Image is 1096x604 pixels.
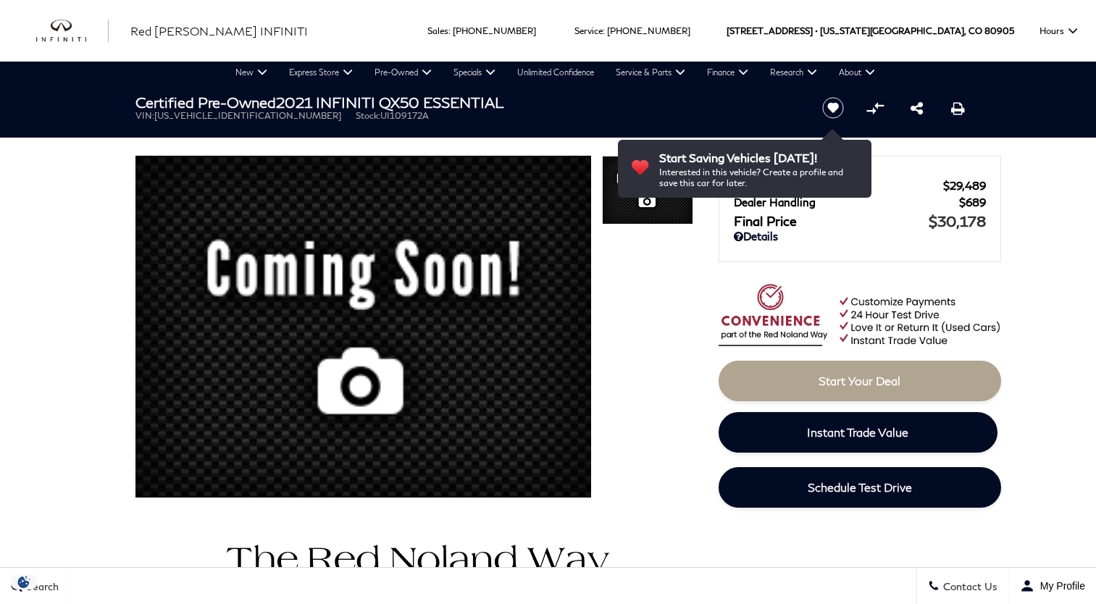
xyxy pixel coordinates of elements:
img: Certified Used 2021 Black Obsidian INFINITI ESSENTIAL image 1 [135,156,591,507]
span: $30,178 [929,212,986,230]
span: [US_VEHICLE_IDENTIFICATION_NUMBER] [154,110,341,121]
a: Details [734,230,986,243]
a: Schedule Test Drive [719,467,1001,508]
button: Open user profile menu [1009,568,1096,604]
a: Start Your Deal [719,361,1001,401]
span: Red [PERSON_NAME] [734,179,943,192]
a: Share this Certified Pre-Owned 2021 INFINITI QX50 ESSENTIAL [911,99,923,117]
a: [STREET_ADDRESS] • [US_STATE][GEOGRAPHIC_DATA], CO 80905 [727,25,1014,36]
a: Red [PERSON_NAME] INFINITI [130,22,308,40]
span: $689 [959,196,986,209]
span: Final Price [734,213,929,229]
span: : [448,25,451,36]
a: New [225,62,278,83]
a: Red [PERSON_NAME] $29,489 [734,179,986,192]
a: About [828,62,886,83]
span: Schedule Test Drive [808,480,912,494]
a: infiniti [36,20,109,43]
span: $29,489 [943,179,986,192]
h1: 2021 INFINITI QX50 ESSENTIAL [135,94,798,110]
img: Opt-Out Icon [7,574,41,590]
a: Service & Parts [605,62,696,83]
strong: Certified Pre-Owned [135,93,276,111]
a: [PHONE_NUMBER] [607,25,690,36]
a: Research [759,62,828,83]
a: Unlimited Confidence [506,62,605,83]
a: [PHONE_NUMBER] [453,25,536,36]
a: Final Price $30,178 [734,212,986,230]
img: Certified Used 2021 Black Obsidian INFINITI ESSENTIAL image 1 [602,156,693,226]
span: VIN: [135,110,154,121]
span: Red [PERSON_NAME] INFINITI [130,24,308,38]
span: Start Your Deal [819,374,900,387]
span: Dealer Handling [734,196,959,209]
span: Instant Trade Value [807,425,908,439]
span: Contact Us [940,580,997,592]
span: Sales [427,25,448,36]
a: Print this Certified Pre-Owned 2021 INFINITI QX50 ESSENTIAL [951,99,965,117]
a: Finance [696,62,759,83]
span: : [603,25,605,36]
a: Dealer Handling $689 [734,196,986,209]
section: Click to Open Cookie Consent Modal [7,574,41,590]
span: UI109172A [380,110,429,121]
img: INFINITI [36,20,109,43]
nav: Main Navigation [225,62,886,83]
a: Express Store [278,62,364,83]
a: Specials [443,62,506,83]
a: Pre-Owned [364,62,443,83]
button: Save vehicle [817,96,849,119]
span: Search [22,580,59,592]
a: Instant Trade Value [719,412,997,453]
span: Stock: [356,110,380,121]
span: My Profile [1034,580,1085,592]
span: Service [574,25,603,36]
button: Compare vehicle [864,97,886,119]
